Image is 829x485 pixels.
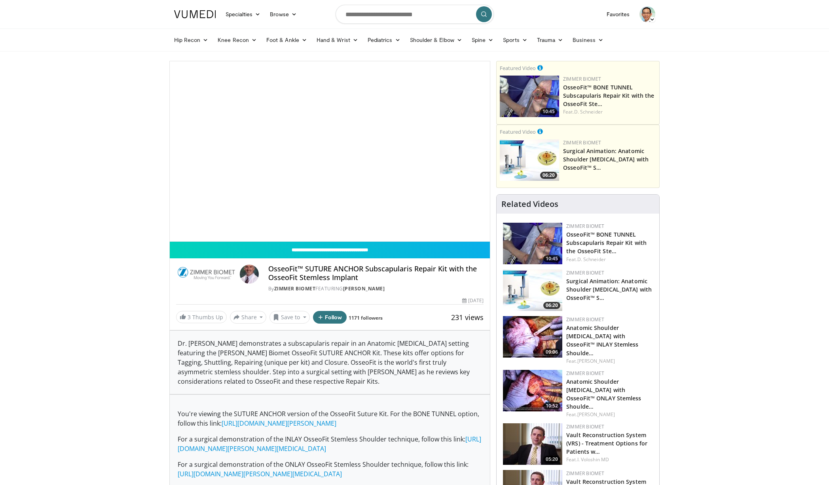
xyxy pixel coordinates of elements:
span: 3 [188,313,191,321]
a: D. Schneider [574,108,603,115]
a: 10:52 [503,370,562,411]
div: Feat. [566,456,653,463]
a: Trauma [532,32,568,48]
span: 05:20 [543,456,560,463]
a: 06:20 [500,139,559,181]
video-js: Video Player [170,61,490,242]
p: For a surgical demonstration of the INLAY OsseoFit Stemless Shoulder technique, follow this link: [178,434,482,453]
a: Zimmer Biomet [566,269,604,276]
a: Zimmer Biomet [563,76,601,82]
span: 10:45 [543,255,560,262]
a: [URL][DOMAIN_NAME][PERSON_NAME] [222,419,336,428]
a: Spine [467,32,498,48]
input: Search topics, interventions [336,5,494,24]
a: 10:45 [503,223,562,264]
p: You're viewing the SUTURE ANCHOR version of the OsseoFit Suture Kit. For the BONE TUNNEL option, ... [178,409,482,428]
a: Surgical Animation: Anatomic Shoulder [MEDICAL_DATA] with OsseoFit™ S… [563,147,649,171]
a: [PERSON_NAME] [343,285,385,292]
img: 2f1af013-60dc-4d4f-a945-c3496bd90c6e.150x105_q85_crop-smart_upscale.jpg [503,223,562,264]
a: Zimmer Biomet [563,139,601,146]
a: Sports [498,32,532,48]
small: Featured Video [500,128,536,135]
a: [PERSON_NAME] [577,358,615,364]
button: Follow [313,311,347,324]
a: Zimmer Biomet [566,423,604,430]
a: Zimmer Biomet [566,223,604,229]
a: 1171 followers [349,314,383,321]
div: Feat. [566,256,653,263]
a: 09:06 [503,316,562,358]
a: Knee Recon [213,32,262,48]
a: Surgical Animation: Anatomic Shoulder [MEDICAL_DATA] with OsseoFit™ S… [566,277,652,301]
a: OsseoFit™ BONE TUNNEL Subscapularis Repair Kit with the OsseoFit Ste… [566,231,647,255]
h4: Related Videos [501,199,558,209]
a: Anatomic Shoulder [MEDICAL_DATA] with OsseoFit™ INLAY Stemless Shoulde… [566,324,638,356]
div: [DATE] [462,297,484,304]
a: Business [568,32,608,48]
small: Featured Video [500,64,536,72]
img: VuMedi Logo [174,10,216,18]
span: 10:45 [540,108,557,115]
a: Shoulder & Elbow [405,32,467,48]
div: Feat. [566,411,653,418]
button: Save to [269,311,310,324]
a: Foot & Ankle [262,32,312,48]
img: Avatar [240,265,259,284]
span: 231 views [451,313,484,322]
a: Specialties [221,6,266,22]
img: 2f1af013-60dc-4d4f-a945-c3496bd90c6e.150x105_q85_crop-smart_upscale.jpg [500,76,559,117]
img: Avatar [639,6,655,22]
a: D. Schneider [577,256,606,263]
a: Hand & Wrist [312,32,363,48]
div: By FEATURING [268,285,484,292]
button: Share [230,311,267,324]
a: 10:45 [500,76,559,117]
a: [PERSON_NAME] [577,411,615,418]
img: 84e7f812-2061-4fff-86f6-cdff29f66ef4.150x105_q85_crop-smart_upscale.jpg [500,139,559,181]
span: 06:20 [543,302,560,309]
span: 09:06 [543,349,560,356]
img: 84e7f812-2061-4fff-86f6-cdff29f66ef4.150x105_q85_crop-smart_upscale.jpg [503,269,562,311]
p: For a surgical demonstration of the ONLAY OsseoFit Stemless Shoulder technique, follow this link: [178,460,482,479]
a: Zimmer Biomet [274,285,316,292]
div: Dr. [PERSON_NAME] demonstrates a subscapularis repair in an Anatomic [MEDICAL_DATA] setting featu... [170,331,490,394]
a: Zimmer Biomet [566,470,604,477]
span: 10:52 [543,402,560,409]
div: Feat. [563,108,656,116]
a: Vault Reconstruction System (VRS) - Treatment Options for Patients w… [566,431,647,455]
a: Anatomic Shoulder [MEDICAL_DATA] with OsseoFit™ ONLAY Stemless Shoulde… [566,378,641,410]
img: dddcf969-c2c0-4767-989d-a0e8846c36ad.150x105_q85_crop-smart_upscale.jpg [503,423,562,465]
a: [URL][DOMAIN_NAME][PERSON_NAME][MEDICAL_DATA] [178,470,342,478]
a: I. Voloshin MD [577,456,609,463]
a: Pediatrics [363,32,405,48]
a: Browse [265,6,302,22]
a: OsseoFit™ BONE TUNNEL Subscapularis Repair Kit with the OsseoFit Ste… [563,83,654,108]
img: 68921608-6324-4888-87da-a4d0ad613160.150x105_q85_crop-smart_upscale.jpg [503,370,562,411]
a: 3 Thumbs Up [176,311,227,323]
a: Zimmer Biomet [566,370,604,377]
a: [URL][DOMAIN_NAME][PERSON_NAME][MEDICAL_DATA] [178,435,481,453]
span: 06:20 [540,172,557,179]
a: Hip Recon [169,32,213,48]
img: Zimmer Biomet [176,265,237,284]
div: Feat. [566,358,653,365]
a: Zimmer Biomet [566,316,604,323]
a: Favorites [602,6,635,22]
img: 59d0d6d9-feca-4357-b9cd-4bad2cd35cb6.150x105_q85_crop-smart_upscale.jpg [503,316,562,358]
h4: OsseoFit™ SUTURE ANCHOR Subscapularis Repair Kit with the OsseoFit Stemless Implant [268,265,484,282]
a: 05:20 [503,423,562,465]
a: 06:20 [503,269,562,311]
